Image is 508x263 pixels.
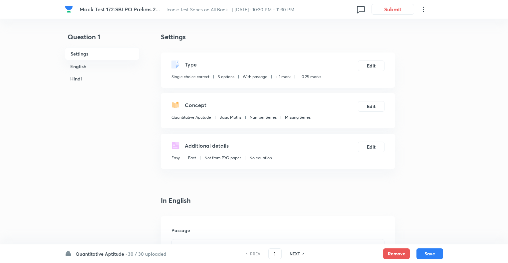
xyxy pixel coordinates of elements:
[161,32,395,42] h4: Settings
[243,74,267,80] p: With passage
[171,74,209,80] p: Single choice correct
[177,243,356,258] strong: What will come in the place of question [PERSON_NAME] (?) in the given expression?
[166,6,294,13] span: Iconic Test Series on All Bank... | [DATE] · 10:30 PM - 11:30 PM
[80,6,160,13] span: Mock Test 172:SBI PO Prelims 2...
[218,74,234,80] p: 5 options
[65,5,73,13] img: Company Logo
[276,74,291,80] p: + 1 mark
[161,196,395,205] h4: In English
[171,101,179,109] img: questionConcept.svg
[290,251,300,257] h6: NEXT
[383,248,410,259] button: Remove
[65,72,139,85] h6: Hindi
[204,155,241,161] p: Not from PYQ paper
[358,142,384,152] button: Edit
[128,250,166,257] h6: 30 / 30 uploaded
[171,114,211,120] p: Quantitative Aptitude
[358,101,384,112] button: Edit
[65,47,139,60] h6: Settings
[188,155,196,161] p: Fact
[249,155,272,161] p: No equation
[65,60,139,72] h6: English
[219,114,241,120] p: Basic Maths
[372,4,414,15] button: Submit
[76,250,127,257] h6: Quantitative Aptitude ·
[171,155,180,161] p: Easy
[185,101,206,109] h5: Concept
[185,142,229,150] h5: Additional details
[185,61,197,68] h5: Type
[171,142,179,150] img: questionDetails.svg
[171,61,179,68] img: questionType.svg
[299,74,321,80] p: - 0.25 marks
[358,61,384,71] button: Edit
[285,114,311,120] p: Missing Series
[416,248,443,259] button: Save
[65,5,74,13] a: Company Logo
[65,32,139,47] h4: Question 1
[171,227,384,234] h6: Passage
[250,114,277,120] p: Number Series
[250,251,260,257] h6: PREV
